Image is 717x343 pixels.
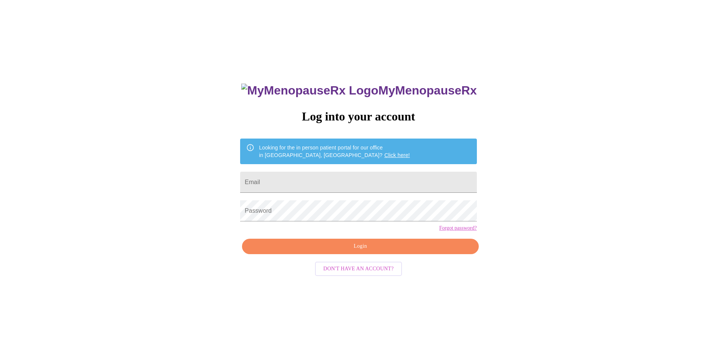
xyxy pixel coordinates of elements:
div: Looking for the in person patient portal for our office in [GEOGRAPHIC_DATA], [GEOGRAPHIC_DATA]? [259,141,410,162]
a: Click here! [384,152,410,158]
button: Login [242,239,478,254]
h3: Log into your account [240,110,476,123]
h3: MyMenopauseRx [241,84,477,98]
button: Don't have an account? [315,262,402,276]
span: Don't have an account? [323,264,394,274]
a: Don't have an account? [313,265,404,271]
a: Forgot password? [439,225,477,231]
img: MyMenopauseRx Logo [241,84,378,98]
span: Login [251,242,470,251]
